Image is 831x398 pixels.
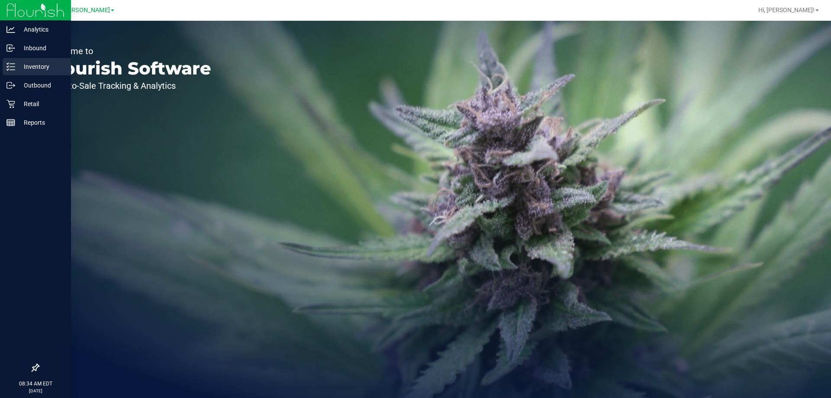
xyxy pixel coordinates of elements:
p: Outbound [15,80,67,91]
inline-svg: Outbound [6,81,15,90]
p: Inventory [15,61,67,72]
span: [PERSON_NAME] [62,6,110,14]
inline-svg: Retail [6,100,15,108]
inline-svg: Analytics [6,25,15,34]
inline-svg: Reports [6,118,15,127]
p: Welcome to [47,47,211,55]
p: Analytics [15,24,67,35]
p: Flourish Software [47,60,211,77]
inline-svg: Inbound [6,44,15,52]
p: 08:34 AM EDT [4,380,67,388]
p: Inbound [15,43,67,53]
p: Seed-to-Sale Tracking & Analytics [47,81,211,90]
p: [DATE] [4,388,67,394]
inline-svg: Inventory [6,62,15,71]
span: Hi, [PERSON_NAME]! [758,6,815,13]
p: Reports [15,117,67,128]
p: Retail [15,99,67,109]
